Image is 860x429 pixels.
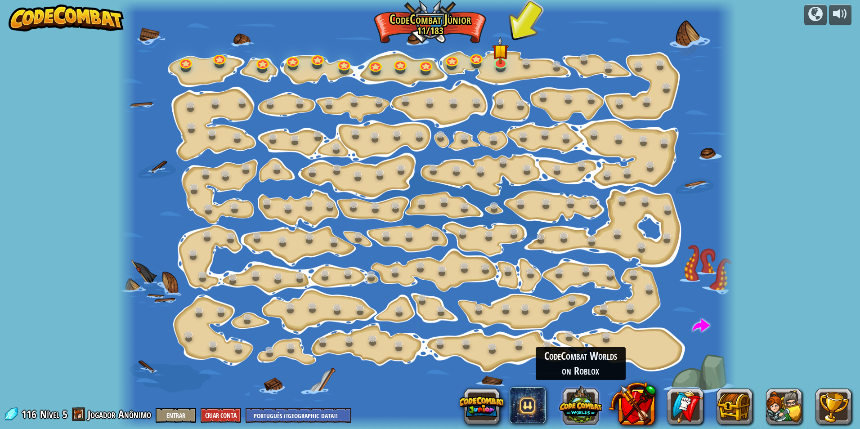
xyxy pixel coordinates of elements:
span: 5 [63,407,67,421]
button: Entrar [156,408,196,423]
img: CodeCombat - Learn how to code by playing a game [9,4,124,31]
button: Ajuste o volume [829,4,851,26]
span: 116 [22,407,39,421]
button: Criar Conta [201,408,241,423]
span: Jogador Anônimo [88,407,151,421]
span: Nível [40,407,59,422]
button: Campanhas [804,4,827,26]
div: CodeCombat Worlds on Roblox [536,347,626,380]
img: level-banner-started.png [492,36,509,65]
